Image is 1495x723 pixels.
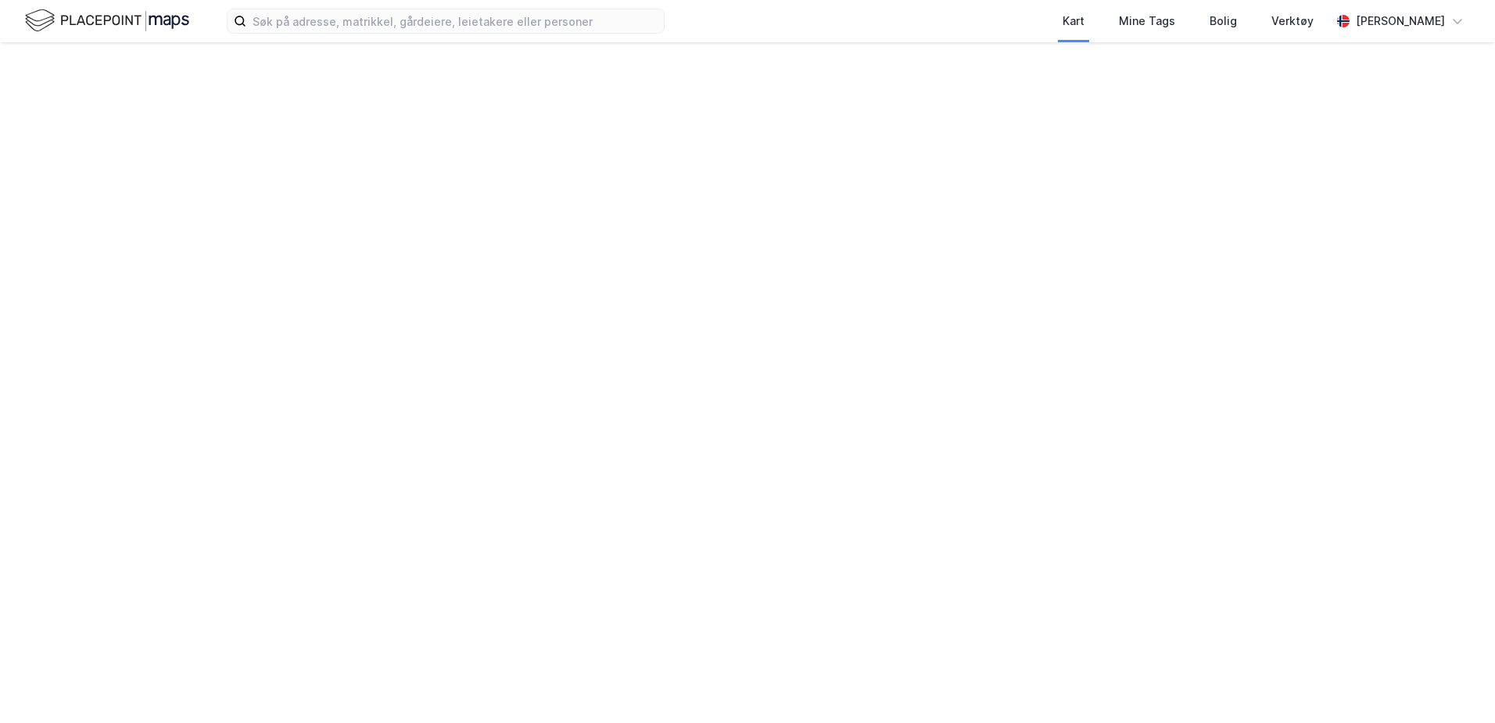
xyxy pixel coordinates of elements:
[1271,12,1314,31] div: Verktøy
[1119,12,1175,31] div: Mine Tags
[246,9,664,33] input: Søk på adresse, matrikkel, gårdeiere, leietakere eller personer
[1210,12,1237,31] div: Bolig
[25,7,189,34] img: logo.f888ab2527a4732fd821a326f86c7f29.svg
[1063,12,1085,31] div: Kart
[1356,12,1445,31] div: [PERSON_NAME]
